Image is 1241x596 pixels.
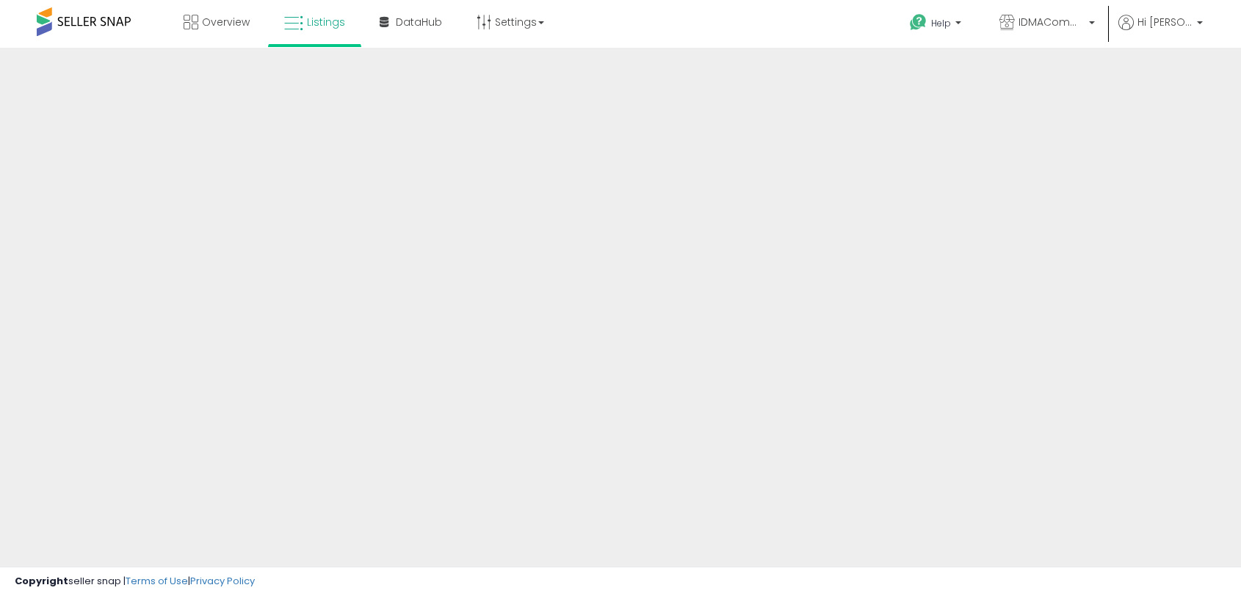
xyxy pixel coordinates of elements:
[15,575,255,589] div: seller snap | |
[396,15,442,29] span: DataHub
[126,574,188,588] a: Terms of Use
[190,574,255,588] a: Privacy Policy
[1118,15,1203,48] a: Hi [PERSON_NAME]
[1019,15,1085,29] span: IDMACommerce LLC
[1137,15,1193,29] span: Hi [PERSON_NAME]
[931,17,951,29] span: Help
[898,2,976,48] a: Help
[909,13,927,32] i: Get Help
[15,574,68,588] strong: Copyright
[202,15,250,29] span: Overview
[307,15,345,29] span: Listings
